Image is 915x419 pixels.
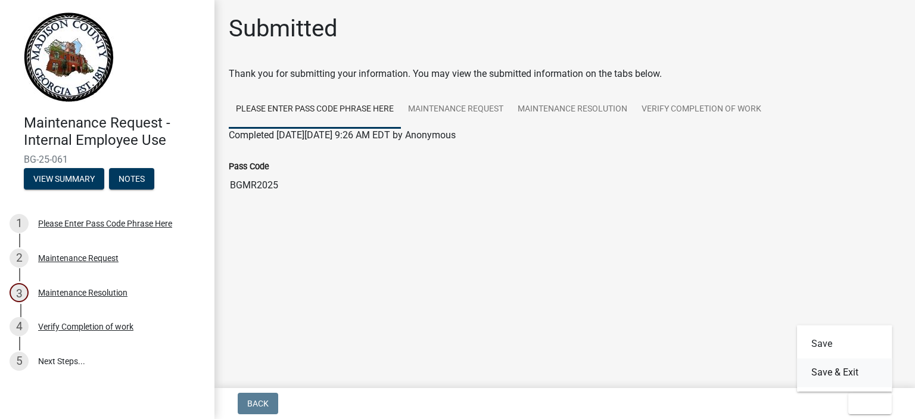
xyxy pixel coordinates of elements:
h4: Maintenance Request - Internal Employee Use [24,114,205,149]
wm-modal-confirm: Summary [24,175,104,184]
span: Back [247,399,269,408]
div: 5 [10,352,29,371]
span: Exit [858,399,875,408]
wm-modal-confirm: Notes [109,175,154,184]
div: 3 [10,283,29,302]
div: 2 [10,249,29,268]
div: 4 [10,317,29,336]
span: Completed [DATE][DATE] 9:26 AM EDT by Anonymous [229,129,456,141]
div: Maintenance Request [38,254,119,262]
a: Please Enter Pass Code Phrase Here [229,91,401,129]
img: Madison County, Georgia [24,13,114,102]
a: Maintenance Request [401,91,511,129]
button: Notes [109,168,154,190]
button: Save & Exit [797,358,892,387]
div: Verify Completion of work [38,322,133,331]
a: Maintenance Resolution [511,91,634,129]
a: Verify Completion of work [634,91,768,129]
div: Maintenance Resolution [38,288,127,297]
label: Pass Code [229,163,269,171]
span: BG-25-061 [24,154,191,165]
button: Back [238,393,278,414]
div: Thank you for submitting your information. You may view the submitted information on the tabs below. [229,67,901,81]
button: View Summary [24,168,104,190]
h1: Submitted [229,14,338,43]
div: 1 [10,214,29,233]
div: Exit [797,325,892,392]
button: Exit [848,393,892,414]
button: Save [797,330,892,358]
div: Please Enter Pass Code Phrase Here [38,219,172,228]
